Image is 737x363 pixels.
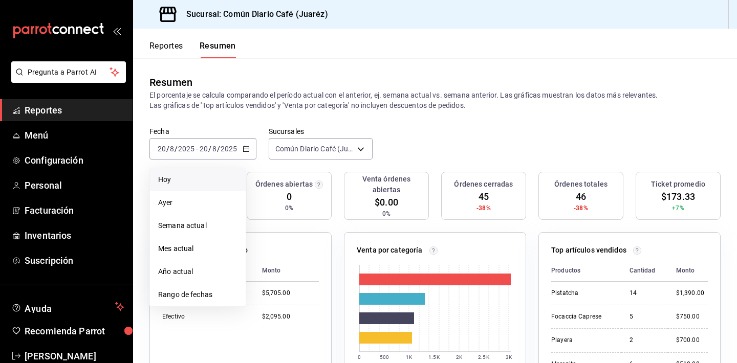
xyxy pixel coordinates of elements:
[175,145,178,153] span: /
[479,190,489,203] span: 45
[551,336,613,345] div: Playera
[149,75,192,90] div: Resumen
[621,260,668,282] th: Cantidad
[672,203,684,213] span: +7%
[551,289,613,298] div: Pistatcha
[208,145,211,153] span: /
[551,312,613,321] div: Focaccia Caprese
[25,178,124,192] span: Personal
[157,145,166,153] input: --
[199,145,208,153] input: --
[380,354,389,360] text: 500
[574,203,588,213] span: -38%
[428,354,440,360] text: 1.5K
[149,41,183,58] button: Reportes
[149,41,236,58] div: navigation tabs
[576,190,586,203] span: 46
[25,103,124,117] span: Reportes
[254,260,319,282] th: Monto
[630,289,660,298] div: 14
[217,145,220,153] span: /
[158,266,237,277] span: Año actual
[25,203,124,217] span: Facturación
[158,174,237,185] span: Hoy
[28,67,110,78] span: Pregunta a Parrot AI
[158,289,237,300] span: Rango de fechas
[149,90,721,110] p: El porcentaje se calcula comparando el período actual con el anterior, ej. semana actual vs. sema...
[269,128,373,135] label: Sucursales
[676,336,708,345] div: $700.00
[178,145,195,153] input: ----
[220,145,237,153] input: ----
[169,145,175,153] input: --
[25,254,124,267] span: Suscripción
[212,145,217,153] input: --
[11,61,126,83] button: Pregunta a Parrot AI
[25,229,124,242] span: Inventarios
[506,354,512,360] text: 3K
[25,301,111,313] span: Ayuda
[262,289,319,298] div: $5,705.00
[158,197,237,208] span: Ayer
[285,203,293,213] span: 0%
[406,354,413,360] text: 1K
[349,174,424,195] h3: Venta órdenes abiertas
[25,324,124,338] span: Recomienda Parrot
[456,354,463,360] text: 2K
[275,144,354,154] span: Común Diario Café (Juaréz)
[382,209,391,218] span: 0%
[200,41,236,58] button: Resumen
[630,312,660,321] div: 5
[7,74,126,85] a: Pregunta a Parrot AI
[113,27,121,35] button: open_drawer_menu
[676,289,708,298] div: $1,390.00
[651,179,705,190] h3: Ticket promedio
[25,349,124,363] span: [PERSON_NAME]
[287,190,292,203] span: 0
[196,145,198,153] span: -
[262,312,319,321] div: $2,095.00
[158,243,237,254] span: Mes actual
[149,128,256,135] label: Fecha
[25,153,124,167] span: Configuración
[551,260,621,282] th: Productos
[476,203,491,213] span: -38%
[676,312,708,321] div: $750.00
[551,245,626,256] p: Top artículos vendidos
[454,179,513,190] h3: Órdenes cerradas
[554,179,608,190] h3: Órdenes totales
[178,8,328,20] h3: Sucursal: Común Diario Café (Juaréz)
[158,220,237,231] span: Semana actual
[661,190,695,203] span: $173.33
[478,354,489,360] text: 2.5K
[166,145,169,153] span: /
[162,312,246,321] div: Efectivo
[25,128,124,142] span: Menú
[375,195,398,209] span: $0.00
[255,179,313,190] h3: Órdenes abiertas
[357,245,423,256] p: Venta por categoría
[358,354,361,360] text: 0
[630,336,660,345] div: 2
[668,260,708,282] th: Monto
